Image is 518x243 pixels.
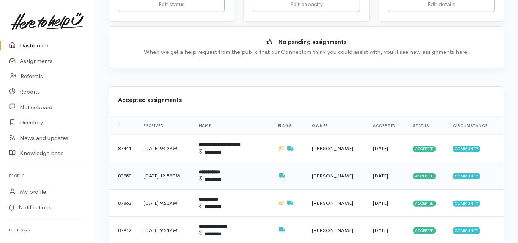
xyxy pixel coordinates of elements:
td: 87850 [109,162,137,190]
td: [PERSON_NAME] [306,135,367,162]
th: Received [137,117,193,135]
td: 87441 [109,135,137,162]
b: Accepted assignments [118,96,182,103]
td: [DATE] 9:23AM [137,190,193,217]
span: Accepted [413,227,436,234]
th: Flags [272,117,306,135]
span: Community [453,227,480,234]
h6: Profile [9,171,85,181]
th: Status [407,117,447,135]
b: No pending assignments [278,38,346,45]
div: When we get a help request from the public that our Connectors think you could assist with, you'l... [120,48,493,56]
time: [DATE] [373,227,388,234]
td: [PERSON_NAME] [306,162,367,190]
th: Owner [306,117,367,135]
span: Accepted [413,146,436,152]
td: [PERSON_NAME] [306,190,367,217]
td: [DATE] 12:58PM [137,162,193,190]
th: Name [193,117,272,135]
th: Circumstance [447,117,504,135]
time: [DATE] [373,172,388,179]
span: Community [453,201,480,207]
span: Accepted [413,173,436,179]
span: Community [453,173,480,179]
span: Accepted [413,201,436,207]
span: Community [453,146,480,152]
th: Accepted [367,117,407,135]
td: 87862 [109,190,137,217]
th: # [109,117,137,135]
time: [DATE] [373,145,388,152]
time: [DATE] [373,200,388,206]
h6: Settings [9,225,85,235]
td: [DATE] 9:23AM [137,135,193,162]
